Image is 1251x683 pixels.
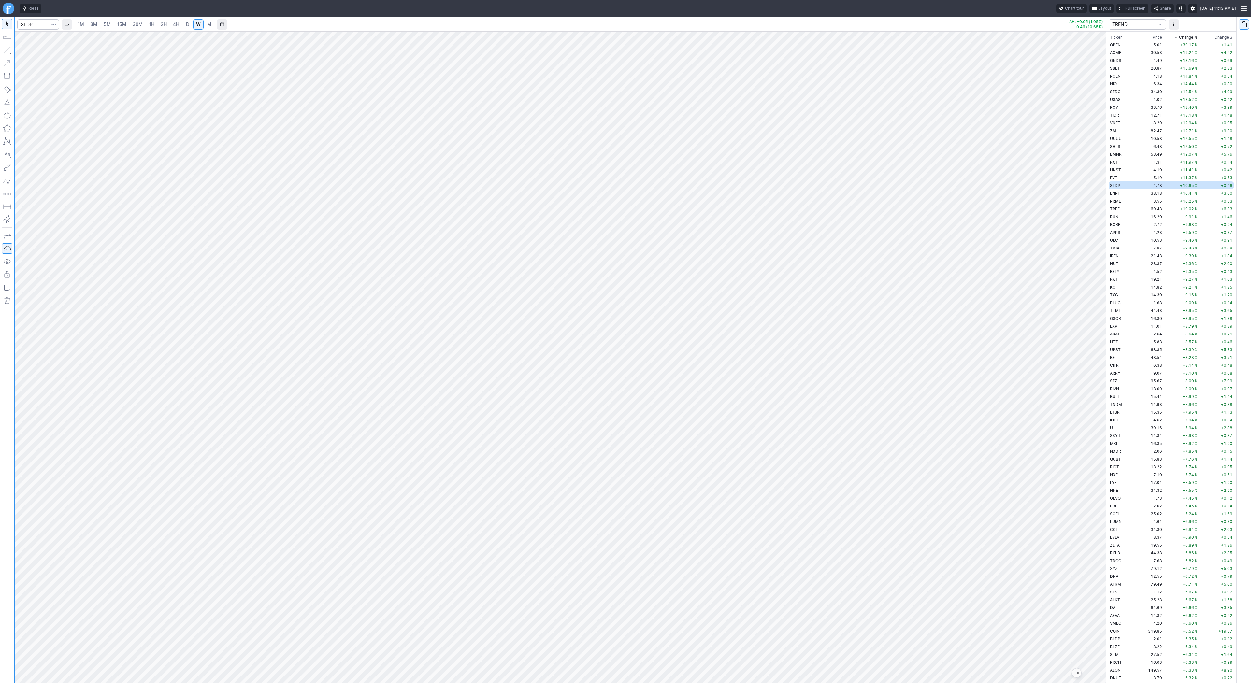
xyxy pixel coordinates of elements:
span: TTMI [1110,308,1120,313]
span: % [1194,144,1198,149]
td: 38.18 [1135,189,1163,197]
span: +14.84 [1180,74,1194,78]
span: % [1194,74,1198,78]
a: Finviz.com [3,3,14,14]
span: +9.46 [1183,238,1194,243]
span: % [1194,230,1198,235]
button: Brush [2,162,12,173]
span: 5M [104,21,111,27]
button: Triangle [2,97,12,107]
span: +5.33 [1221,347,1232,352]
span: EVTL [1110,175,1120,180]
span: % [1194,253,1198,258]
button: Ellipse [2,110,12,121]
span: Full screen [1125,5,1145,12]
span: +12.55 [1180,136,1194,141]
td: 33.76 [1135,103,1163,111]
span: [DATE] 11:13 PM ET [1200,5,1237,12]
button: Rectangle [2,71,12,81]
span: +0.89 [1221,324,1232,329]
span: +0.21 [1221,332,1232,336]
span: SBET [1110,66,1120,71]
span: +8.39 [1183,347,1194,352]
span: +13.54 [1180,89,1194,94]
span: RUN [1110,214,1118,219]
span: HTZ [1110,339,1118,344]
span: CIFR [1110,363,1119,368]
span: +0.46 [1221,183,1232,188]
button: Line [2,45,12,55]
td: 1.52 [1135,267,1163,275]
span: +12.71 [1180,128,1194,133]
td: 4.10 [1135,166,1163,174]
span: % [1194,167,1198,172]
button: Settings [1188,4,1197,13]
span: +1.18 [1221,136,1232,141]
button: Range [217,19,227,30]
span: UEC [1110,238,1118,243]
span: BULL [1110,394,1120,399]
span: % [1194,238,1198,243]
span: +14.44 [1180,81,1194,86]
span: Change $ [1215,34,1232,41]
span: +13.52 [1180,97,1194,102]
button: Lock drawings [2,269,12,280]
button: Arrow [2,58,12,68]
span: +4.92 [1221,50,1232,55]
span: +10.65 [1180,183,1194,188]
span: PGEN [1110,74,1121,78]
span: ZM [1110,128,1116,133]
a: 30M [130,19,146,30]
span: RXT [1110,160,1118,164]
span: +3.65 [1221,308,1232,313]
span: +6.33 [1221,206,1232,211]
span: ABAT [1110,332,1120,336]
span: HNST [1110,167,1121,172]
span: % [1194,277,1198,282]
span: Layout [1098,5,1111,12]
span: +8.95 [1183,316,1194,321]
td: 48.54 [1135,353,1163,361]
span: Share [1160,5,1171,12]
td: 10.53 [1135,236,1163,244]
span: +0.14 [1221,160,1232,164]
span: TREND [1112,21,1156,28]
span: +1.20 [1221,292,1232,297]
td: 30.53 [1135,49,1163,56]
span: +0.13 [1221,269,1232,274]
span: APPS [1110,230,1120,235]
td: 4.18 [1135,72,1163,80]
span: +0.33 [1221,199,1232,204]
span: % [1194,206,1198,211]
span: +1.84 [1221,253,1232,258]
span: +1.46 [1221,214,1232,219]
span: +2.00 [1221,261,1232,266]
button: Chart tour [1056,4,1087,13]
button: portfolio-watchlist-select [1109,19,1166,30]
span: % [1194,183,1198,188]
a: D [182,19,193,30]
span: 1H [149,21,154,27]
span: Change % [1179,34,1198,41]
td: 68.85 [1135,346,1163,353]
span: BE [1110,355,1115,360]
span: % [1194,58,1198,63]
span: % [1194,285,1198,290]
span: +10.02 [1180,206,1194,211]
span: +1.41 [1221,42,1232,47]
a: W [193,19,204,30]
span: +8.79 [1183,324,1194,329]
span: % [1194,324,1198,329]
button: Drawings Autosave: On [2,243,12,254]
span: % [1194,269,1198,274]
span: % [1194,128,1198,133]
span: % [1194,316,1198,321]
a: 2H [158,19,170,30]
td: 15.41 [1135,392,1163,400]
span: % [1194,105,1198,110]
span: ACMR [1110,50,1122,55]
td: 14.30 [1135,291,1163,299]
button: Position [2,201,12,212]
span: BMNR [1110,152,1122,157]
span: +15.69 [1180,66,1194,71]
